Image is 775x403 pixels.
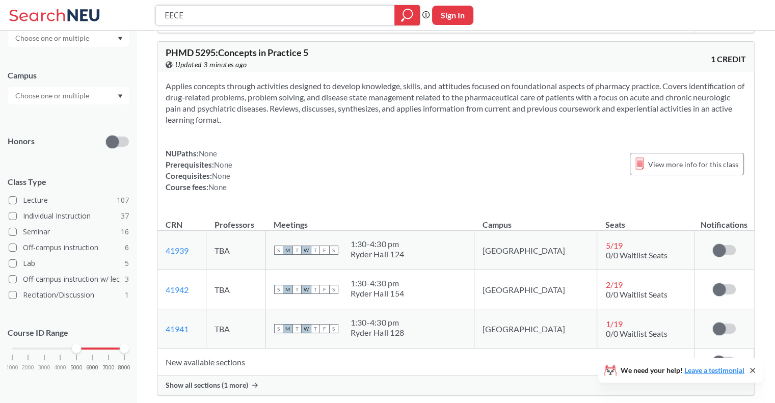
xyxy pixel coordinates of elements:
td: TBA [206,309,265,348]
span: 2000 [22,365,34,370]
th: Campus [474,209,597,231]
label: Seminar [9,225,129,238]
th: Seats [597,209,694,231]
p: Honors [8,136,35,147]
svg: magnifying glass [401,8,413,22]
span: Class Type [8,176,129,187]
label: Lecture [9,194,129,207]
a: 41941 [166,324,189,334]
span: M [283,285,292,294]
span: S [329,324,338,333]
span: 0/0 Waitlist Seats [605,289,667,299]
span: W [302,285,311,294]
a: 41939 [166,246,189,255]
th: Notifications [694,209,754,231]
span: None [214,160,232,169]
div: Ryder Hall 154 [351,288,405,299]
span: T [311,246,320,255]
td: [GEOGRAPHIC_DATA] [474,270,597,309]
span: W [302,246,311,255]
span: F [320,246,329,255]
div: 1:30 - 4:30 pm [351,278,405,288]
svg: Dropdown arrow [118,94,123,98]
input: Choose one or multiple [10,90,96,102]
span: 5000 [70,365,83,370]
label: Individual Instruction [9,209,129,223]
span: S [274,324,283,333]
div: CRN [166,219,182,230]
span: 37 [121,210,129,222]
svg: Dropdown arrow [118,37,123,41]
span: 7000 [102,365,115,370]
span: M [283,246,292,255]
span: 1 [125,289,129,301]
span: 1000 [6,365,18,370]
span: F [320,324,329,333]
span: Updated 3 minutes ago [175,59,247,70]
span: 0/0 Waitlist Seats [605,329,667,338]
div: Dropdown arrow [8,87,129,104]
section: Applies concepts through activities designed to develop knowledge, skills, and attitudes focused ... [166,80,746,125]
td: [GEOGRAPHIC_DATA] [474,231,597,270]
div: 1:30 - 4:30 pm [351,239,405,249]
div: NUPaths: Prerequisites: Corequisites: Course fees: [166,148,232,193]
input: Class, professor, course number, "phrase" [164,7,387,24]
span: 0/0 Waitlist Seats [605,250,667,260]
div: Campus [8,70,129,81]
span: We need your help! [621,367,744,374]
span: T [292,246,302,255]
span: S [329,285,338,294]
td: TBA [206,231,265,270]
th: Meetings [265,209,474,231]
span: PHMD 5295 : Concepts in Practice 5 [166,47,308,58]
span: None [199,149,217,158]
span: 16 [121,226,129,237]
p: Course ID Range [8,327,129,339]
span: T [292,285,302,294]
span: Show all sections (1 more) [166,381,248,390]
span: 107 [117,195,129,206]
div: Show all sections (1 more) [157,375,754,395]
span: 6000 [86,365,98,370]
label: Recitation/Discussion [9,288,129,302]
span: 5 [125,258,129,269]
label: Off-campus instruction w/ lec [9,273,129,286]
button: Sign In [432,6,473,25]
span: T [311,285,320,294]
span: 1 CREDIT [711,53,746,65]
span: 4000 [54,365,66,370]
div: Ryder Hall 128 [351,328,405,338]
span: S [274,285,283,294]
a: 41942 [166,285,189,294]
label: Lab [9,257,129,270]
span: 1 / 19 [605,319,622,329]
span: 5 / 19 [605,240,622,250]
span: 6 [125,242,129,253]
span: 3000 [38,365,50,370]
div: 1:30 - 4:30 pm [351,317,405,328]
span: T [292,324,302,333]
span: 3 [125,274,129,285]
td: New available sections [157,348,694,375]
td: TBA [206,270,265,309]
span: View more info for this class [648,158,738,171]
div: Dropdown arrow [8,30,129,47]
span: 8000 [118,365,130,370]
span: None [208,182,227,192]
span: S [274,246,283,255]
span: 2 / 19 [605,280,622,289]
a: Leave a testimonial [684,366,744,374]
span: None [212,171,230,180]
td: [GEOGRAPHIC_DATA] [474,309,597,348]
span: F [320,285,329,294]
span: S [329,246,338,255]
input: Choose one or multiple [10,32,96,44]
span: M [283,324,292,333]
th: Professors [206,209,265,231]
label: Off-campus instruction [9,241,129,254]
div: magnifying glass [394,5,420,25]
span: T [311,324,320,333]
div: Ryder Hall 124 [351,249,405,259]
span: W [302,324,311,333]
